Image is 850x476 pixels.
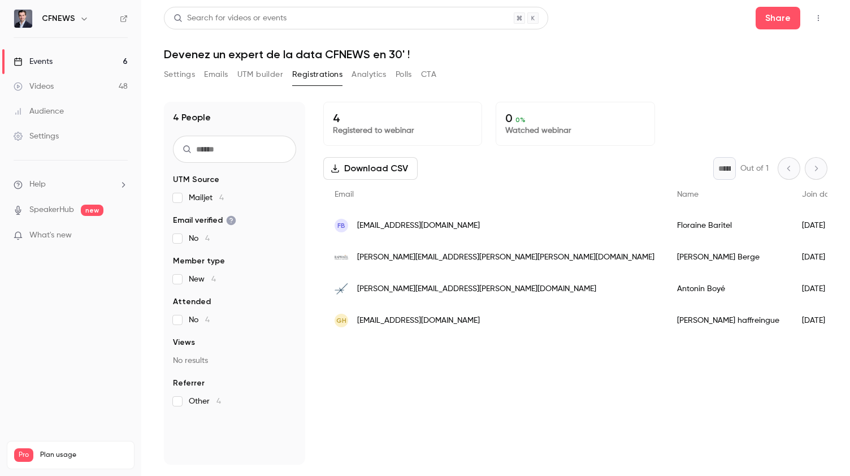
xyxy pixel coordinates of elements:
span: No [189,314,210,326]
div: Events [14,56,53,67]
button: Download CSV [323,157,418,180]
button: Share [756,7,800,29]
span: 4 [211,275,216,283]
button: Emails [204,66,228,84]
div: Antonin Boyé [666,273,791,305]
iframe: Noticeable Trigger [114,231,128,241]
a: SpeakerHub [29,204,74,216]
div: [DATE] [791,305,848,336]
button: Settings [164,66,195,84]
button: Registrations [292,66,342,84]
span: New [189,274,216,285]
button: CTA [421,66,436,84]
span: gh [336,315,346,326]
div: Audience [14,106,64,117]
span: Member type [173,256,225,267]
span: 4 [216,397,221,405]
p: 4 [333,111,472,125]
p: Registered to webinar [333,125,472,136]
span: 4 [205,235,210,243]
h6: CFNEWS [42,13,75,24]
span: What's new [29,230,72,241]
div: [PERSON_NAME] Berge [666,241,791,273]
div: [PERSON_NAME] haffreingue [666,305,791,336]
h1: Devenez un expert de la data CFNEWS en 30' ! [164,47,827,61]
button: UTM builder [237,66,283,84]
span: new [81,205,103,216]
div: Floraine Baritel [666,210,791,241]
span: Plan usage [40,451,127,460]
img: raphael-fa.com [335,250,348,264]
span: Name [677,191,699,198]
span: 4 [205,316,210,324]
span: [PERSON_NAME][EMAIL_ADDRESS][PERSON_NAME][PERSON_NAME][DOMAIN_NAME] [357,252,654,263]
span: Mailjet [189,192,224,204]
span: Pro [14,448,33,462]
div: [DATE] [791,210,848,241]
span: Referrer [173,378,205,389]
span: Other [189,396,221,407]
button: Analytics [352,66,387,84]
section: facet-groups [173,174,296,407]
span: Email [335,191,354,198]
div: Search for videos or events [174,12,287,24]
p: Out of 1 [740,163,769,174]
div: [DATE] [791,273,848,305]
span: [EMAIL_ADDRESS][DOMAIN_NAME] [357,315,480,327]
h1: 4 People [173,111,211,124]
span: 0 % [515,116,526,124]
span: Help [29,179,46,191]
span: UTM Source [173,174,219,185]
li: help-dropdown-opener [14,179,128,191]
img: CFNEWS [14,10,32,28]
button: Polls [396,66,412,84]
div: [DATE] [791,241,848,273]
span: No [189,233,210,244]
img: indefi.com [335,282,348,296]
span: Attended [173,296,211,308]
span: [PERSON_NAME][EMAIL_ADDRESS][PERSON_NAME][DOMAIN_NAME] [357,283,596,295]
span: Views [173,337,195,348]
p: Watched webinar [505,125,645,136]
span: Join date [802,191,837,198]
span: [EMAIL_ADDRESS][DOMAIN_NAME] [357,220,480,232]
span: Email verified [173,215,236,226]
p: No results [173,355,296,366]
div: Videos [14,81,54,92]
span: 4 [219,194,224,202]
p: 0 [505,111,645,125]
span: FB [337,220,345,231]
div: Settings [14,131,59,142]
